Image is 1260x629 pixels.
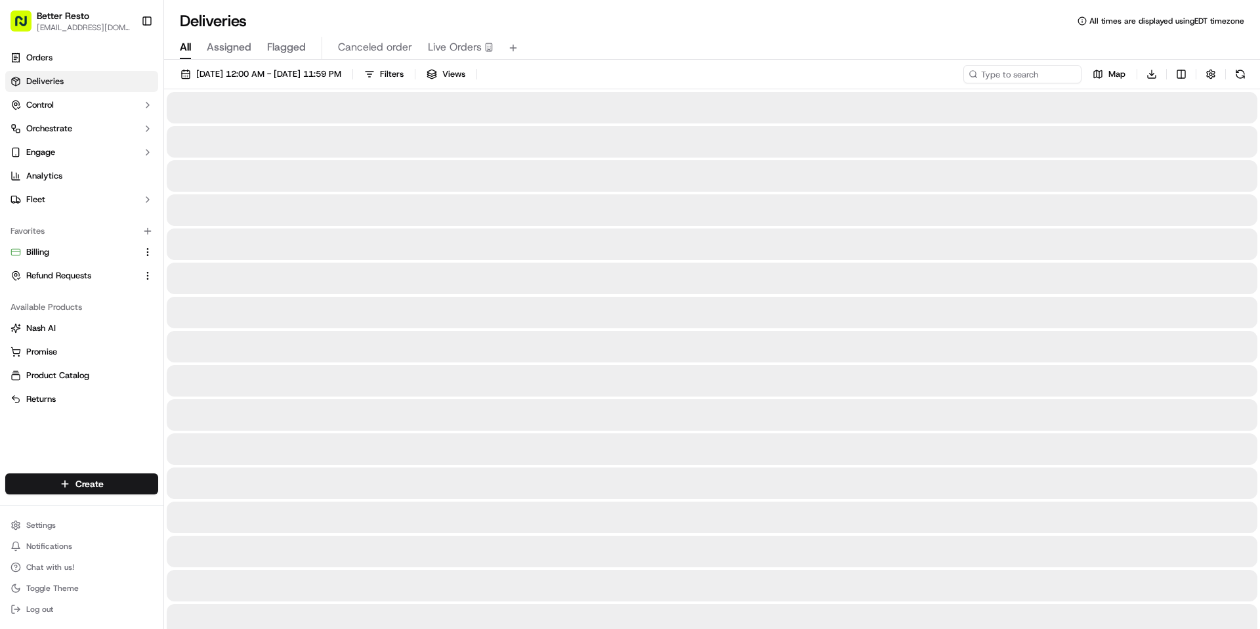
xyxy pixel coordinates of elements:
span: Log out [26,604,53,615]
span: Product Catalog [26,370,89,381]
span: Nash AI [26,322,56,334]
button: Engage [5,142,158,163]
span: Toggle Theme [26,583,79,594]
button: Filters [358,65,409,83]
a: Analytics [5,165,158,186]
button: Create [5,473,158,494]
span: Notifications [26,541,72,552]
span: Chat with us! [26,562,74,573]
span: Assigned [207,39,251,55]
span: Promise [26,346,57,358]
button: Fleet [5,189,158,210]
span: Returns [26,393,56,405]
span: All [180,39,191,55]
span: All times are displayed using EDT timezone [1089,16,1244,26]
span: Live Orders [428,39,482,55]
span: Control [26,99,54,111]
a: Returns [10,393,153,405]
input: Type to search [963,65,1081,83]
button: Better Resto [37,9,89,22]
button: Promise [5,341,158,362]
button: [DATE] 12:00 AM - [DATE] 11:59 PM [175,65,347,83]
button: Orchestrate [5,118,158,139]
a: Deliveries [5,71,158,92]
a: Orders [5,47,158,68]
button: Control [5,95,158,116]
a: Promise [10,346,153,358]
h1: Deliveries [180,11,247,32]
span: Deliveries [26,76,64,87]
span: Billing [26,246,49,258]
div: Favorites [5,221,158,242]
span: Orchestrate [26,123,72,135]
span: Views [442,68,465,80]
a: Product Catalog [10,370,153,381]
button: Views [421,65,471,83]
a: Refund Requests [10,270,137,282]
button: Refund Requests [5,265,158,286]
button: Toggle Theme [5,579,158,597]
span: Engage [26,146,55,158]
span: Flagged [267,39,306,55]
button: [EMAIL_ADDRESS][DOMAIN_NAME] [37,22,131,33]
a: Billing [10,246,137,258]
div: Available Products [5,297,158,318]
button: Chat with us! [5,558,158,576]
button: Notifications [5,537,158,555]
span: Fleet [26,194,45,206]
span: Analytics [26,170,62,182]
button: Nash AI [5,318,158,339]
span: Settings [26,520,56,531]
button: Settings [5,516,158,534]
span: Map [1108,68,1125,80]
span: Create [75,477,104,490]
span: Canceled order [338,39,412,55]
button: Billing [5,242,158,263]
button: Log out [5,600,158,618]
button: Refresh [1231,65,1249,83]
button: Product Catalog [5,365,158,386]
button: Returns [5,389,158,410]
span: [DATE] 12:00 AM - [DATE] 11:59 PM [196,68,341,80]
button: Map [1087,65,1131,83]
a: Nash AI [10,322,153,334]
button: Better Resto[EMAIL_ADDRESS][DOMAIN_NAME] [5,5,136,37]
span: Filters [380,68,404,80]
span: Orders [26,52,52,64]
span: Refund Requests [26,270,91,282]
